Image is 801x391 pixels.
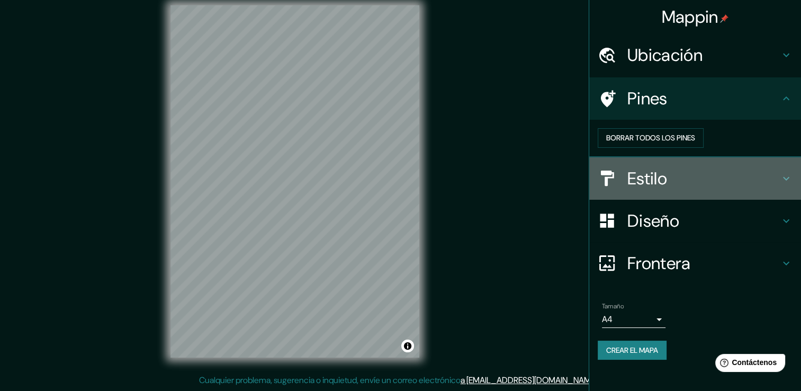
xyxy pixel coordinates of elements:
[627,168,780,189] h4: Estilo
[199,374,599,387] p: Cualquier problema, sugerencia o inquietud, envíe un correo electrónico .
[401,340,414,352] button: Alternar atribución
[589,77,801,120] div: Pines
[598,341,667,360] button: Crear el mapa
[170,5,419,358] canvas: Mapa
[627,210,780,232] h4: Diseño
[602,311,665,328] div: A4
[461,375,597,386] a: a [EMAIL_ADDRESS][DOMAIN_NAME]
[589,157,801,200] div: Estilo
[602,301,624,310] label: Tamaño
[662,6,718,28] font: Mappin
[589,34,801,76] div: Ubicación
[707,350,789,379] iframe: Help widget launcher
[627,45,780,66] h4: Ubicación
[606,131,695,145] font: Borrar todos los pines
[606,344,658,357] font: Crear el mapa
[627,88,780,109] h4: Pines
[589,200,801,242] div: Diseño
[598,128,704,148] button: Borrar todos los pines
[720,14,728,23] img: pin-icon.png
[627,253,780,274] h4: Frontera
[589,242,801,285] div: Frontera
